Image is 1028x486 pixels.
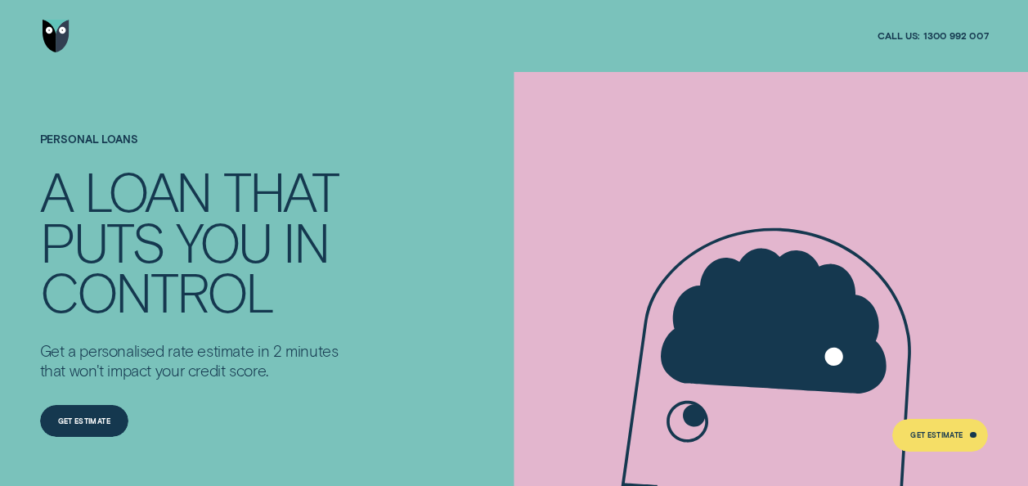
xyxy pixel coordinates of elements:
a: Call us:1300 992 007 [878,29,988,42]
div: IN [283,217,329,268]
h1: Personal Loans [40,133,353,166]
div: LOAN [84,166,211,217]
span: Call us: [878,29,920,42]
img: Wisr [43,20,70,52]
div: YOU [176,217,271,268]
div: PUTS [40,217,164,268]
div: A [40,166,72,217]
p: Get a personalised rate estimate in 2 minutes that won't impact your credit score. [40,341,353,380]
h4: A LOAN THAT PUTS YOU IN CONTROL [40,166,353,317]
a: Get Estimate [892,419,988,452]
div: CONTROL [40,267,273,317]
a: Get Estimate [40,405,128,438]
div: THAT [223,166,338,217]
span: 1300 992 007 [923,29,989,42]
